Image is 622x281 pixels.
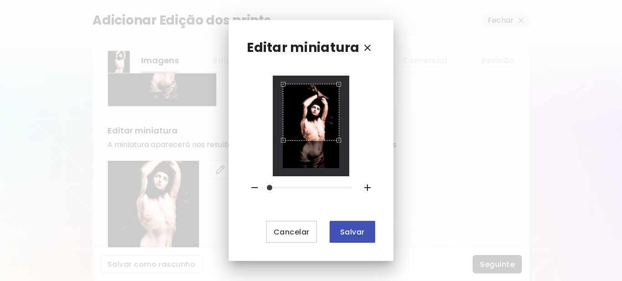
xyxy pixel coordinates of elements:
p: Editar miniatura [247,38,359,57]
span: Cancelar [274,227,310,237]
span: Salvar [337,227,368,237]
button: Salvar [330,221,375,243]
button: Cancelar [266,221,317,243]
div: Use the arrow keys to move the crop selection area [283,84,339,140]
